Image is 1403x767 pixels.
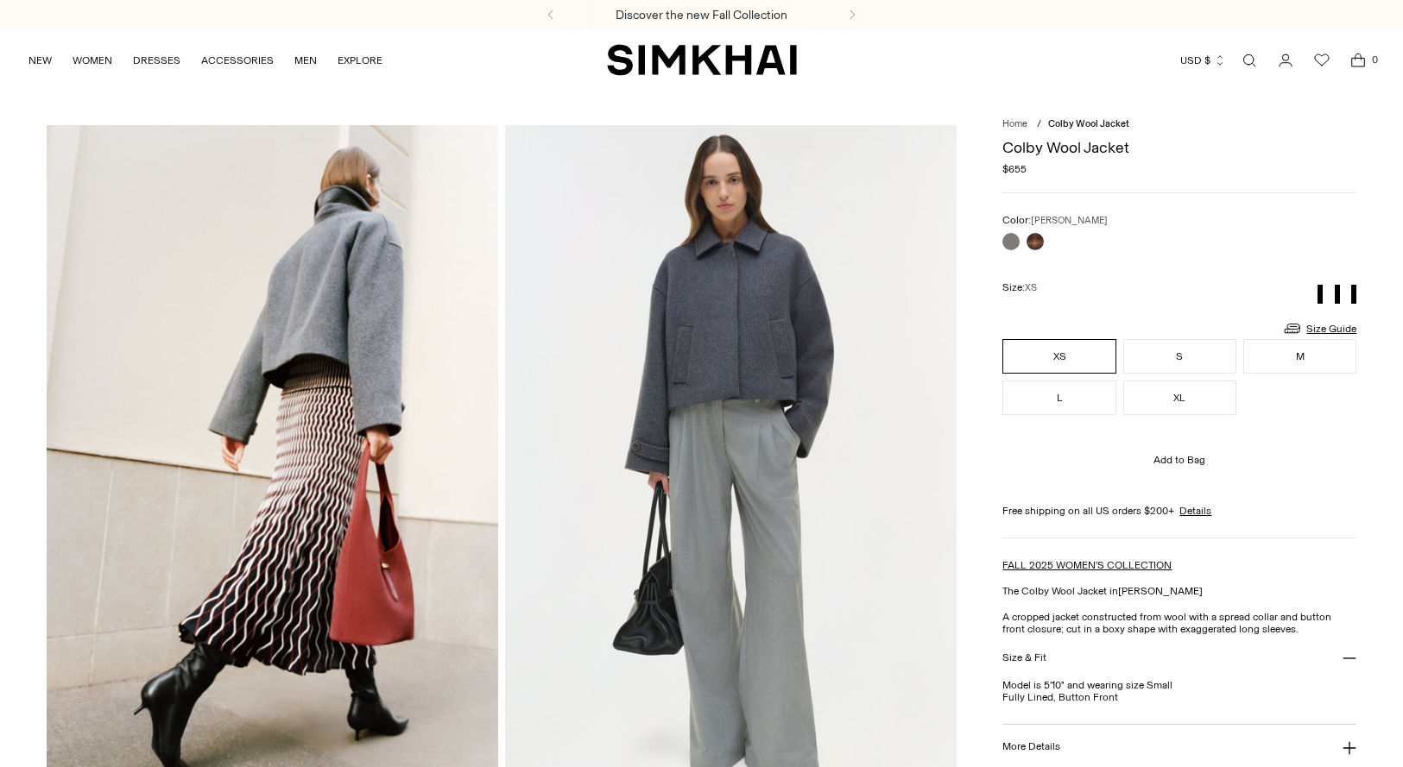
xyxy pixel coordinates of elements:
[1037,118,1041,129] div: /
[1002,140,1356,155] h1: Colby Wool Jacket
[1118,585,1203,597] strong: [PERSON_NAME]
[1002,611,1356,635] p: A cropped jacket constructed from wool with a spread collar and button front closure; cut in a bo...
[1179,505,1211,517] a: Details
[1305,43,1339,78] a: Wishlist
[1002,163,1027,175] span: $655
[133,41,180,79] a: DRESSES
[1123,380,1236,415] button: XL
[1123,339,1236,374] button: S
[1002,559,1172,571] a: FALL 2025 WOMEN'S COLLECTION
[616,8,787,22] a: Discover the new Fall Collection
[1341,43,1375,78] a: Open cart modal
[1031,215,1108,226] span: [PERSON_NAME]
[1002,505,1356,517] div: Free shipping on all US orders $200+
[1180,41,1226,79] button: USD $
[1282,317,1356,339] a: Size Guide
[1002,339,1115,374] button: XS
[201,41,274,79] a: ACCESSORIES
[1002,281,1037,293] label: Size:
[1048,118,1129,129] span: Colby Wool Jacket
[607,43,797,77] a: SIMKHAI
[1002,679,1356,703] p: Model is 5'10" and wearing size Small Fully Lined, Button Front
[1002,214,1108,226] label: Color:
[1153,454,1205,466] span: Add to Bag
[1002,651,1046,663] h3: Size & Fit
[1367,52,1382,67] span: 0
[1025,282,1037,293] span: XS
[1002,635,1356,679] button: Size & Fit
[1232,43,1267,78] a: Open search modal
[28,41,52,79] a: NEW
[1002,118,1027,129] a: Home
[1002,439,1356,481] button: Add to Bag
[1002,380,1115,415] button: L
[294,41,317,79] a: MEN
[1268,43,1303,78] a: Go to the account page
[1002,740,1060,752] h3: More Details
[1002,585,1356,597] p: The Colby Wool Jacket in
[1002,118,1356,129] nav: breadcrumbs
[338,41,382,79] a: EXPLORE
[73,41,112,79] a: WOMEN
[1243,339,1356,374] button: M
